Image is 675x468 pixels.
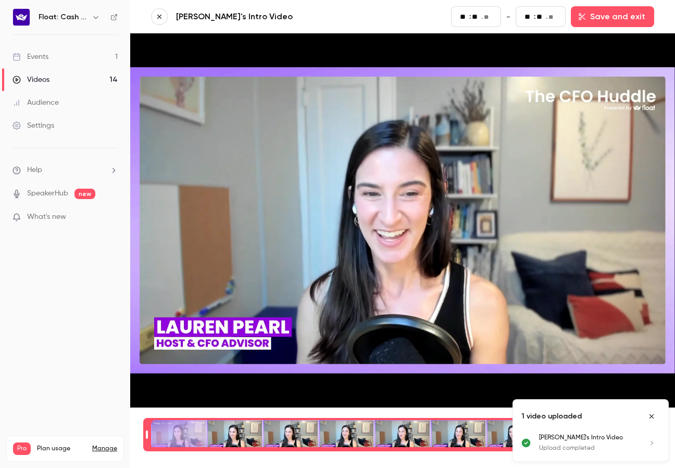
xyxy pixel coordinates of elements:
[12,120,54,131] div: Settings
[521,411,582,422] p: 1 video uploaded
[524,11,533,22] input: minutes
[151,420,654,449] div: Time range selector
[13,442,31,455] span: Pro
[39,12,87,22] h6: Float: Cash Flow Intelligence Series
[12,97,59,108] div: Audience
[143,419,151,450] div: Time range seconds start time
[481,11,483,22] span: .
[451,6,501,27] fieldset: 00:00.00
[546,11,547,22] span: .
[27,165,42,176] span: Help
[516,6,566,27] fieldset: 00:26.78
[12,52,48,62] div: Events
[27,212,66,223] span: What's new
[472,11,480,22] input: seconds
[13,9,30,26] img: Float: Cash Flow Intelligence Series
[548,11,557,23] input: milliseconds
[513,433,668,461] ul: Uploads list
[92,445,117,453] a: Manage
[539,433,635,442] p: [PERSON_NAME]'s Intro Video
[571,6,654,27] button: Save and exit
[37,445,86,453] span: Plan usage
[469,11,471,22] span: :
[27,188,68,199] a: SpeakerHub
[539,444,635,453] p: Upload completed
[643,408,660,425] button: Close uploads list
[460,11,468,22] input: minutes
[484,11,492,23] input: milliseconds
[12,165,118,176] li: help-dropdown-opener
[536,11,545,22] input: seconds
[176,10,426,23] a: [PERSON_NAME]'s Intro Video
[539,433,660,453] a: [PERSON_NAME]'s Intro VideoUpload completed
[74,189,95,199] span: new
[12,75,49,85] div: Videos
[130,33,675,408] section: Video player
[534,11,535,22] span: :
[506,10,510,23] span: -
